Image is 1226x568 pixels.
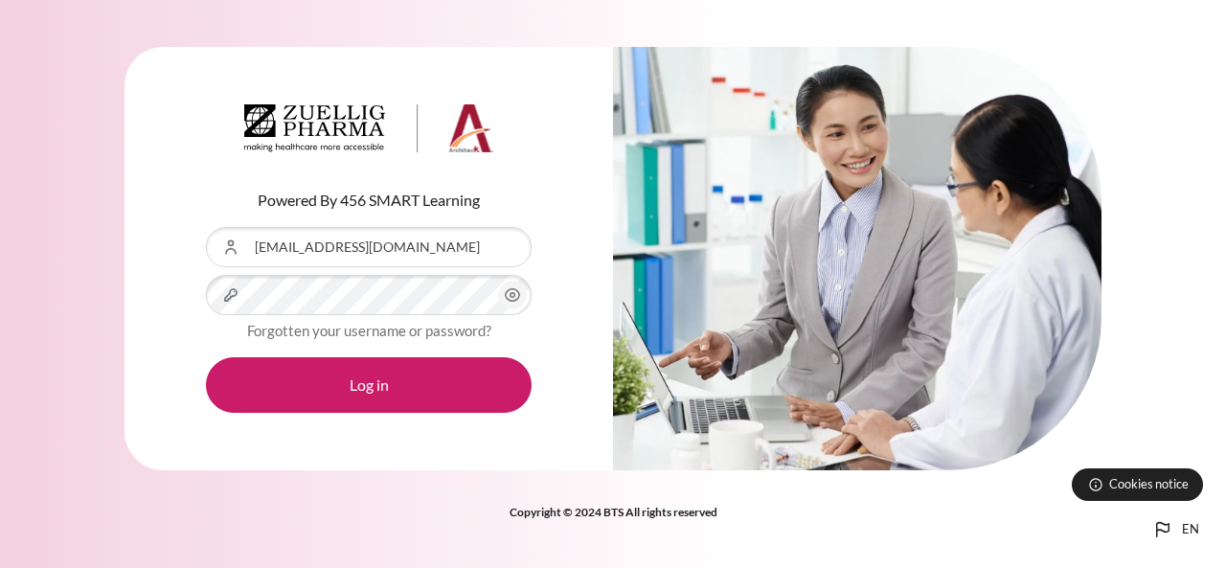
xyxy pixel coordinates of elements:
p: Powered By 456 SMART Learning [206,189,532,212]
span: Cookies notice [1109,475,1189,493]
strong: Copyright © 2024 BTS All rights reserved [510,505,717,519]
button: Cookies notice [1072,468,1203,501]
img: Architeck [244,104,493,152]
button: Log in [206,357,532,413]
a: Forgotten your username or password? [247,322,491,339]
input: Username or Email Address [206,227,532,267]
button: Languages [1144,511,1207,549]
a: Architeck [244,104,493,160]
span: en [1182,520,1199,539]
